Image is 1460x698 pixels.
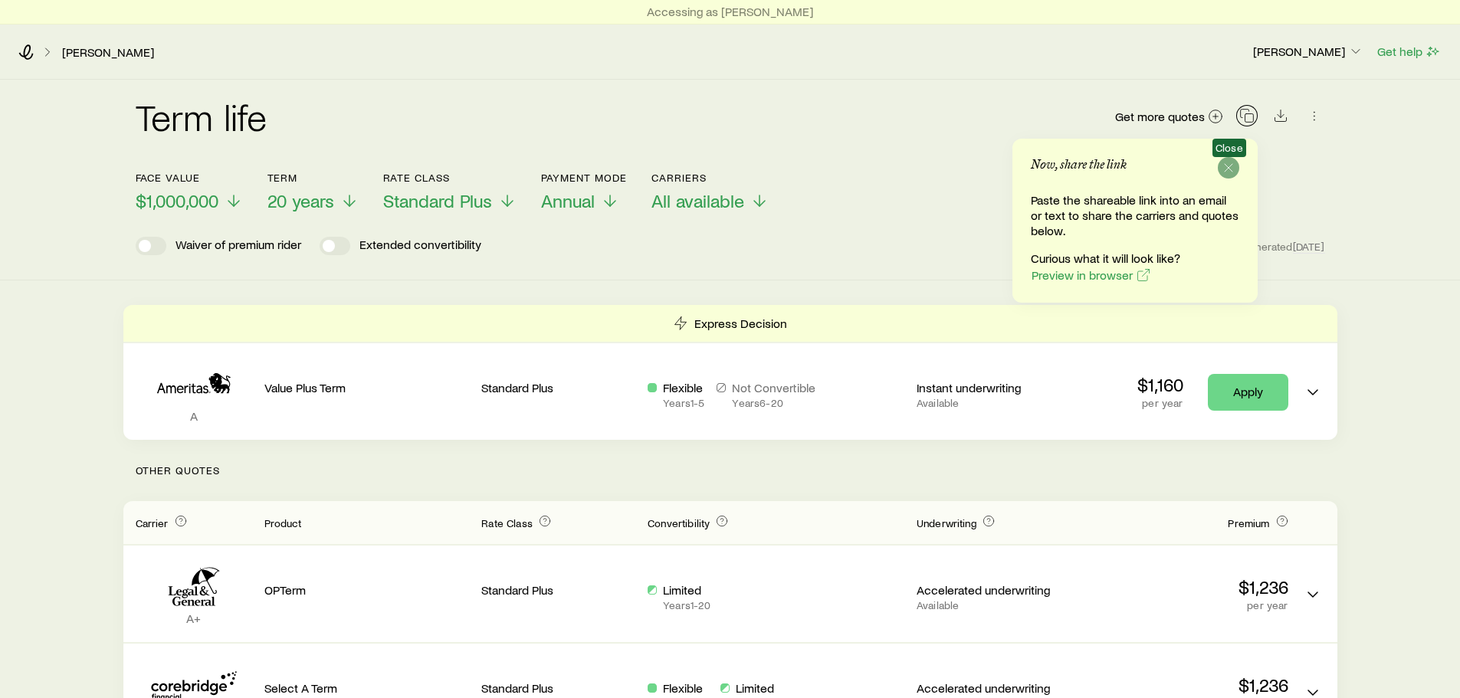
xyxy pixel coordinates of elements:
[1031,192,1239,238] p: Paste the shareable link into an email or text to share the carriers and quotes below.
[136,408,252,424] p: A
[267,172,359,212] button: Term20 years
[136,190,218,211] span: $1,000,000
[732,380,815,395] p: Not Convertible
[917,516,976,529] span: Underwriting
[383,172,517,184] p: Rate Class
[732,397,815,409] p: Years 6 - 20
[648,516,710,529] span: Convertibility
[1252,43,1364,61] button: [PERSON_NAME]
[61,45,155,60] a: [PERSON_NAME]
[1114,108,1224,126] a: Get more quotes
[136,172,243,184] p: Face value
[647,4,813,19] p: Accessing as [PERSON_NAME]
[1083,576,1288,598] p: $1,236
[481,516,533,529] span: Rate Class
[383,190,492,211] span: Standard Plus
[663,380,704,395] p: Flexible
[917,380,1071,395] p: Instant underwriting
[1137,374,1183,395] p: $1,160
[383,172,517,212] button: Rate ClassStandard Plus
[1083,599,1288,611] p: per year
[663,599,710,611] p: Years 1 - 20
[736,680,787,696] p: Limited
[541,190,595,211] span: Annual
[267,190,334,211] span: 20 years
[1208,374,1288,411] a: Apply
[1270,111,1291,126] a: Download CSV
[1031,157,1127,180] p: Now, share the link
[651,172,769,212] button: CarriersAll available
[1253,44,1363,59] p: [PERSON_NAME]
[694,316,787,331] p: Express Decision
[1376,43,1442,61] button: Get help
[264,582,470,598] p: OPTerm
[264,380,470,395] p: Value Plus Term
[541,172,628,212] button: Payment ModeAnnual
[651,190,744,211] span: All available
[264,680,470,696] p: Select A Term
[1031,251,1239,266] p: Curious what it will look like?
[663,397,704,409] p: Years 1 - 5
[663,680,707,696] p: Flexible
[917,599,1071,611] p: Available
[136,611,252,626] p: A+
[136,98,267,135] h2: Term life
[1031,267,1152,284] button: Preview in browser
[1293,240,1325,254] span: [DATE]
[123,440,1337,501] p: Other Quotes
[481,380,635,395] p: Standard Plus
[359,237,481,255] p: Extended convertibility
[917,397,1071,409] p: Available
[267,172,359,184] p: Term
[917,582,1071,598] p: Accelerated underwriting
[541,172,628,184] p: Payment Mode
[1083,674,1288,696] p: $1,236
[1228,516,1269,529] span: Premium
[1137,397,1183,409] p: per year
[136,172,243,212] button: Face value$1,000,000
[651,172,769,184] p: Carriers
[1216,142,1243,154] span: Close
[264,516,302,529] span: Product
[1115,110,1205,123] span: Get more quotes
[1242,240,1324,254] span: Generated
[481,582,635,598] p: Standard Plus
[1032,269,1133,281] span: Preview in browser
[136,516,169,529] span: Carrier
[176,237,301,255] p: Waiver of premium rider
[1031,267,1152,282] a: Preview in browser
[917,680,1071,696] p: Accelerated underwriting
[481,680,635,696] p: Standard Plus
[123,305,1337,440] div: Term quotes
[663,582,710,598] p: Limited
